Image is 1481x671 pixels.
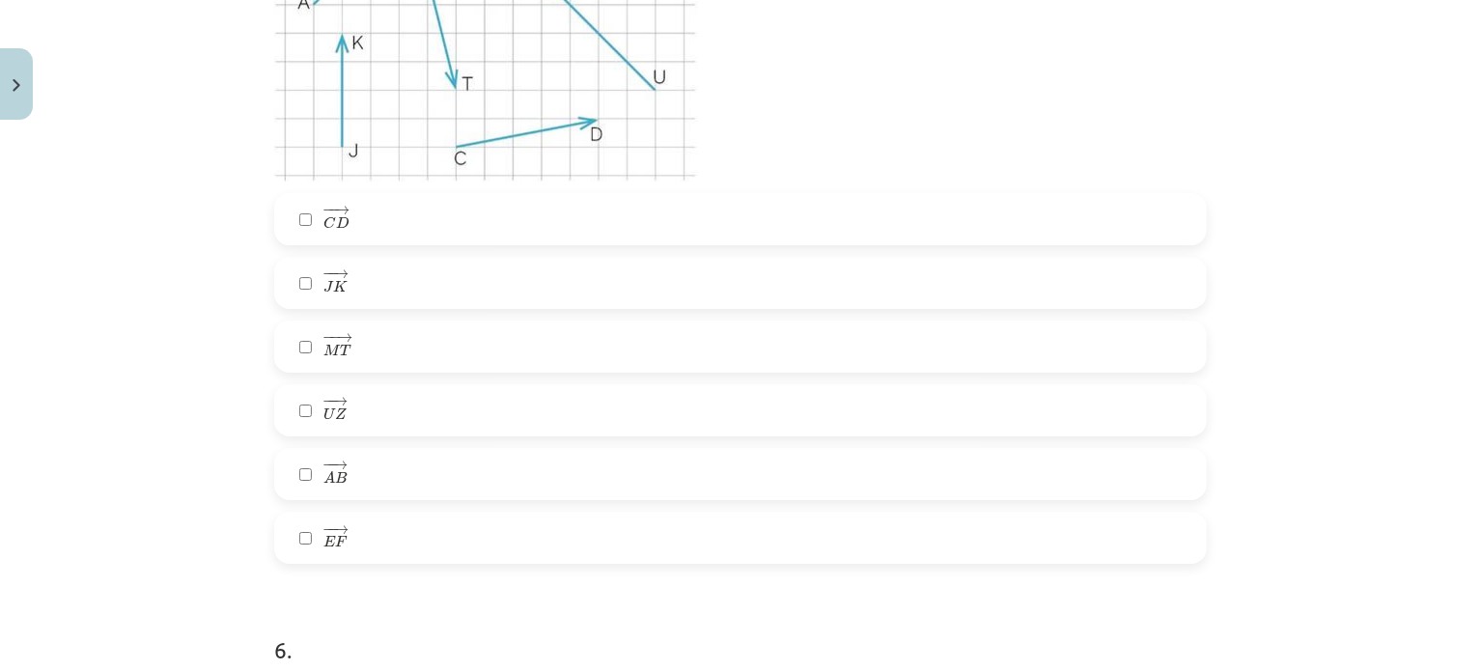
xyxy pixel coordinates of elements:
span: → [337,334,352,343]
span: − [322,461,335,470]
span: M [323,344,340,356]
span: − [328,207,331,215]
span: A [323,471,335,484]
span: − [327,461,329,470]
span: T [340,345,351,356]
span: − [327,270,329,279]
span: → [333,461,349,470]
span: C [323,216,336,229]
span: E [323,536,335,547]
span: − [322,334,335,343]
span: → [333,525,349,534]
span: D [336,216,349,229]
span: Z [336,407,348,420]
span: − [327,398,329,406]
span: → [332,398,348,406]
span: − [329,334,335,343]
img: icon-close-lesson-0947bae3869378f0d4975bcd49f059093ad1ed9edebbc8119c70593378902aed.svg [13,79,20,92]
span: − [327,525,329,534]
span: F [335,536,348,547]
span: − [322,207,335,215]
span: − [322,270,335,279]
span: → [333,270,349,279]
h1: 6 . [274,602,1207,662]
span: − [322,525,335,534]
span: K [333,280,348,293]
span: → [334,207,349,215]
span: − [322,398,335,406]
span: J [323,280,333,293]
span: B [335,471,347,484]
span: U [323,407,335,420]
